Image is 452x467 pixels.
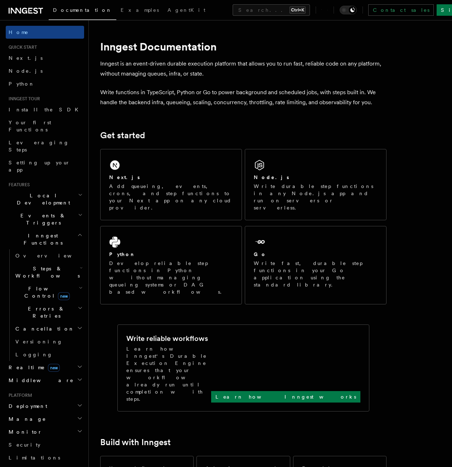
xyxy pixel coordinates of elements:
[58,292,70,300] span: new
[15,339,63,345] span: Versioning
[6,103,84,116] a: Install the SDK
[167,7,205,13] span: AgentKit
[6,44,37,50] span: Quick start
[6,425,84,438] button: Monitor
[9,81,35,87] span: Python
[290,6,306,14] kbd: Ctrl+K
[254,174,289,181] h2: Node.js
[340,6,357,14] button: Toggle dark mode
[100,40,387,53] h1: Inngest Documentation
[100,226,242,304] a: PythonDevelop reliable step functions in Python without managing queueing systems or DAG based wo...
[254,183,378,211] p: Write durable step functions in any Node.js app and run on servers or serverless.
[13,265,80,279] span: Steps & Workflows
[15,253,89,259] span: Overview
[163,2,210,19] a: AgentKit
[6,403,47,410] span: Deployment
[9,68,43,74] span: Node.js
[6,232,77,246] span: Inngest Functions
[48,364,60,372] span: new
[53,7,112,13] span: Documentation
[6,77,84,90] a: Python
[126,345,211,403] p: Learn how Inngest's Durable Execution Engine ensures that your workflow already run until complet...
[6,377,74,384] span: Middleware
[6,96,40,102] span: Inngest tour
[109,183,233,211] p: Add queueing, events, crons, and step functions to your Next app on any cloud provider.
[6,438,84,451] a: Security
[233,4,310,16] button: Search...Ctrl+K
[13,325,74,332] span: Cancellation
[6,393,32,398] span: Platform
[116,2,163,19] a: Examples
[245,226,387,304] a: GoWrite fast, durable step functions in your Go application using the standard library.
[6,364,60,371] span: Realtime
[215,393,356,400] p: Learn how Inngest works
[211,391,360,403] a: Learn how Inngest works
[13,262,84,282] button: Steps & Workflows
[254,251,267,258] h2: Go
[100,149,242,220] a: Next.jsAdd queueing, events, crons, and step functions to your Next app on any cloud provider.
[6,400,84,413] button: Deployment
[13,305,78,319] span: Errors & Retries
[109,174,140,181] h2: Next.js
[6,428,42,435] span: Monitor
[6,229,84,249] button: Inngest Functions
[6,26,84,39] a: Home
[254,260,378,288] p: Write fast, durable step functions in your Go application using the standard library.
[109,251,136,258] h2: Python
[9,442,40,448] span: Security
[9,107,83,112] span: Install the SDK
[6,374,84,387] button: Middleware
[13,322,84,335] button: Cancellation
[6,182,30,188] span: Features
[6,136,84,156] a: Leveraging Steps
[9,120,51,133] span: Your first Functions
[13,348,84,361] a: Logging
[126,333,208,343] h2: Write reliable workflows
[13,282,84,302] button: Flow Controlnew
[6,189,84,209] button: Local Development
[6,116,84,136] a: Your first Functions
[100,437,171,447] a: Build with Inngest
[9,55,43,61] span: Next.js
[9,455,60,461] span: Limitations
[368,4,434,16] a: Contact sales
[6,192,78,206] span: Local Development
[6,415,46,423] span: Manage
[13,302,84,322] button: Errors & Retries
[121,7,159,13] span: Examples
[6,209,84,229] button: Events & Triggers
[15,352,53,357] span: Logging
[49,2,116,20] a: Documentation
[6,413,84,425] button: Manage
[100,87,387,107] p: Write functions in TypeScript, Python or Go to power background and scheduled jobs, with steps bu...
[6,52,84,64] a: Next.js
[245,149,387,220] a: Node.jsWrite durable step functions in any Node.js app and run on servers or serverless.
[100,59,387,79] p: Inngest is an event-driven durable execution platform that allows you to run fast, reliable code ...
[6,361,84,374] button: Realtimenew
[9,29,29,36] span: Home
[13,285,79,299] span: Flow Control
[109,260,233,295] p: Develop reliable step functions in Python without managing queueing systems or DAG based workflows.
[6,212,78,226] span: Events & Triggers
[9,140,69,153] span: Leveraging Steps
[100,130,145,140] a: Get started
[13,249,84,262] a: Overview
[6,451,84,464] a: Limitations
[6,156,84,176] a: Setting up your app
[9,160,70,173] span: Setting up your app
[6,64,84,77] a: Node.js
[6,249,84,361] div: Inngest Functions
[13,335,84,348] a: Versioning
